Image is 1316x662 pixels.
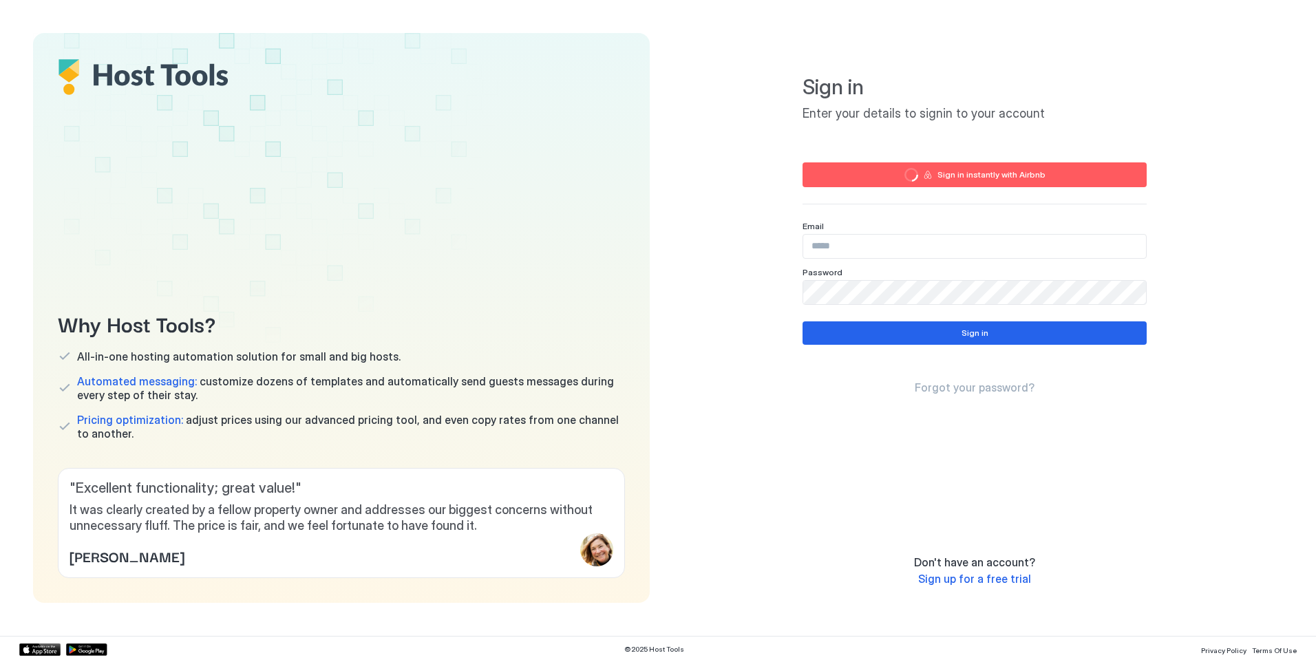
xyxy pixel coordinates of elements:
[803,221,824,231] span: Email
[77,350,401,363] span: All-in-one hosting automation solution for small and big hosts.
[1252,646,1297,654] span: Terms Of Use
[803,321,1147,345] button: Sign in
[803,235,1146,258] input: Input Field
[624,645,684,654] span: © 2025 Host Tools
[914,555,1035,569] span: Don't have an account?
[77,374,625,402] span: customize dozens of templates and automatically send guests messages during every step of their s...
[58,308,625,339] span: Why Host Tools?
[1201,642,1246,656] a: Privacy Policy
[77,413,625,440] span: adjust prices using our advanced pricing tool, and even copy rates from one channel to another.
[937,169,1046,181] div: Sign in instantly with Airbnb
[803,106,1147,122] span: Enter your details to signin to your account
[803,162,1147,187] button: loadingSign in instantly with Airbnb
[66,643,107,656] a: Google Play Store
[70,502,613,533] span: It was clearly created by a fellow property owner and addresses our biggest concerns without unne...
[1201,646,1246,654] span: Privacy Policy
[904,168,918,182] div: loading
[962,327,988,339] div: Sign in
[803,74,1147,100] span: Sign in
[70,546,184,566] span: [PERSON_NAME]
[915,381,1034,394] span: Forgot your password?
[19,643,61,656] a: App Store
[77,413,183,427] span: Pricing optimization:
[803,281,1146,304] input: Input Field
[915,381,1034,395] a: Forgot your password?
[1252,642,1297,656] a: Terms Of Use
[580,533,613,566] div: profile
[70,480,613,497] span: " Excellent functionality; great value! "
[803,267,842,277] span: Password
[918,572,1031,586] a: Sign up for a free trial
[77,374,197,388] span: Automated messaging:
